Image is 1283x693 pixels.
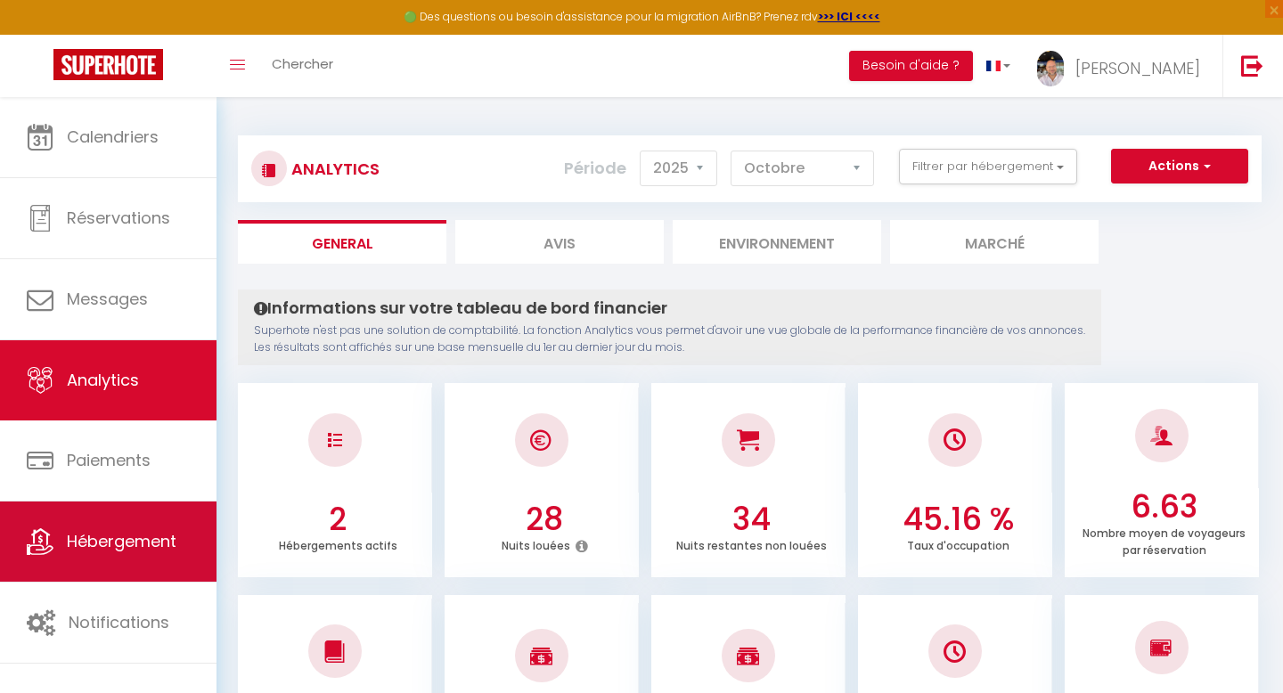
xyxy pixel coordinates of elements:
[944,640,966,663] img: NO IMAGE
[1150,637,1173,658] img: NO IMAGE
[564,149,626,188] label: Période
[67,449,151,471] span: Paiements
[67,288,148,310] span: Messages
[1111,149,1248,184] button: Actions
[455,220,664,264] li: Avis
[67,530,176,552] span: Hébergement
[661,501,841,538] h3: 34
[868,501,1048,538] h3: 45.16 %
[1083,522,1246,558] p: Nombre moyen de voyageurs par réservation
[502,534,570,553] p: Nuits louées
[287,149,380,189] h3: Analytics
[258,35,347,97] a: Chercher
[1075,488,1254,526] h3: 6.63
[254,322,1085,356] p: Superhote n'est pas une solution de comptabilité. La fonction Analytics vous permet d'avoir une v...
[53,49,163,80] img: Super Booking
[849,51,973,81] button: Besoin d'aide ?
[676,534,827,553] p: Nuits restantes non louées
[454,501,634,538] h3: 28
[272,54,333,73] span: Chercher
[328,433,342,447] img: NO IMAGE
[673,220,881,264] li: Environnement
[238,220,446,264] li: General
[1024,35,1222,97] a: ... [PERSON_NAME]
[1037,51,1064,86] img: ...
[67,126,159,148] span: Calendriers
[1075,57,1200,79] span: [PERSON_NAME]
[67,369,139,391] span: Analytics
[279,534,397,553] p: Hébergements actifs
[248,501,428,538] h3: 2
[890,220,1099,264] li: Marché
[69,611,169,633] span: Notifications
[899,149,1077,184] button: Filtrer par hébergement
[818,9,880,24] a: >>> ICI <<<<
[67,207,170,229] span: Réservations
[907,534,1009,553] p: Taux d'occupation
[254,298,1085,318] h4: Informations sur votre tableau de bord financier
[1241,54,1263,77] img: logout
